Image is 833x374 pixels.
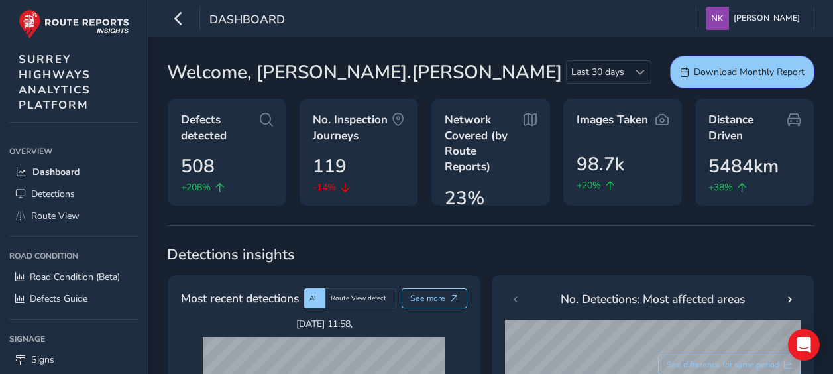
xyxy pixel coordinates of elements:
span: 98.7k [577,151,624,178]
div: AI [304,288,325,308]
span: 119 [313,153,347,180]
span: Defects Guide [30,292,87,305]
span: +20% [577,178,601,192]
span: Images Taken [577,112,648,128]
span: AI [309,294,316,303]
span: +38% [708,180,733,194]
div: Signage [9,329,139,349]
span: Signs [31,353,54,366]
a: Road Condition (Beta) [9,266,139,288]
span: +208% [181,180,211,194]
span: Route View defect [331,294,386,303]
div: Route View defect [325,288,396,308]
a: Detections [9,183,139,205]
button: [PERSON_NAME] [706,7,805,30]
button: Download Monthly Report [670,56,814,88]
img: rr logo [19,9,129,39]
span: Road Condition (Beta) [30,271,120,283]
span: Download Monthly Report [694,66,805,78]
span: [PERSON_NAME] [734,7,800,30]
div: Road Condition [9,246,139,266]
button: See more [402,288,467,308]
div: Overview [9,141,139,161]
span: No. Detections: Most affected areas [561,290,745,308]
span: [DATE] 11:58 , [203,318,445,330]
span: Last 30 days [567,61,629,83]
span: Detections [31,188,75,200]
span: Defects detected [181,112,260,143]
span: 5484km [708,153,779,180]
span: -14% [313,180,336,194]
span: Dashboard [209,11,285,30]
span: 508 [181,153,215,180]
a: Signs [9,349,139,371]
span: Route View [31,210,80,222]
span: Detections insights [167,245,814,265]
span: Network Covered (by Route Reports) [445,112,524,175]
span: Dashboard [32,166,80,178]
span: Welcome, [PERSON_NAME].[PERSON_NAME] [167,58,562,86]
span: Distance Driven [708,112,787,143]
a: Dashboard [9,161,139,183]
a: Route View [9,205,139,227]
a: Defects Guide [9,288,139,310]
img: diamond-layout [706,7,729,30]
div: Open Intercom Messenger [788,329,820,361]
span: See difference for same period [667,359,779,370]
span: Most recent detections [181,290,299,307]
span: No. Inspection Journeys [313,112,392,143]
span: SURREY HIGHWAYS ANALYTICS PLATFORM [19,52,91,113]
span: See more [410,293,445,304]
span: 23% [445,184,484,212]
